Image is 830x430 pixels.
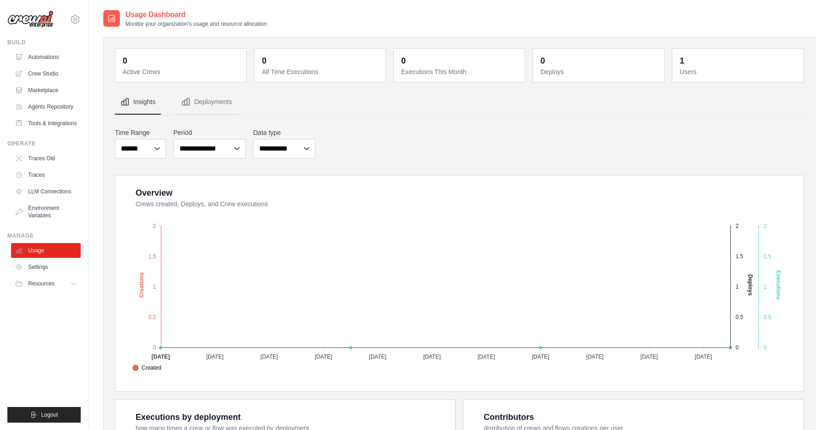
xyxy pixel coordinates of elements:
[151,354,170,360] tspan: [DATE]
[532,354,549,360] tspan: [DATE]
[125,9,267,20] h2: Usage Dashboard
[153,284,156,290] tspan: 1
[11,151,81,166] a: Traces Old
[173,128,246,137] label: Period
[401,54,406,67] div: 0
[261,354,278,360] tspan: [DATE]
[11,116,81,131] a: Tools & Integrations
[478,354,495,360] tspan: [DATE]
[315,354,332,360] tspan: [DATE]
[148,253,156,260] tspan: 1.5
[153,223,156,229] tspan: 2
[11,201,81,223] a: Environment Variables
[206,354,224,360] tspan: [DATE]
[176,90,237,115] button: Deployments
[775,270,782,300] text: Executions
[586,354,604,360] tspan: [DATE]
[115,128,166,137] label: Time Range
[11,184,81,199] a: LLM Connections
[11,99,81,114] a: Agents Repository
[11,83,81,98] a: Marketplace
[132,364,161,372] span: Created
[735,284,739,290] tspan: 1
[125,20,267,28] p: Monitor your organization's usage and resource allocation
[540,54,545,67] div: 0
[695,354,712,360] tspan: [DATE]
[735,253,743,260] tspan: 1.5
[11,66,81,81] a: Crew Studio
[764,314,771,320] tspan: 0.5
[262,67,380,76] dt: All Time Executions
[136,199,792,209] dt: Crews created, Deploys, and Crew executions
[115,90,161,115] button: Insights
[735,314,743,320] tspan: 0.5
[680,67,798,76] dt: Users
[123,67,241,76] dt: Active Crews
[764,344,767,351] tspan: 0
[735,344,739,351] tspan: 0
[401,67,519,76] dt: Executions This Month
[640,354,658,360] tspan: [DATE]
[369,354,386,360] tspan: [DATE]
[764,223,767,229] tspan: 2
[7,232,81,239] div: Manage
[7,140,81,147] div: Operate
[747,274,753,296] text: Deploys
[764,253,771,260] tspan: 1.5
[11,168,81,182] a: Traces
[484,411,534,424] div: Contributors
[123,54,127,67] div: 0
[11,260,81,274] a: Settings
[115,90,804,115] nav: Tabs
[680,54,684,67] div: 1
[11,50,81,64] a: Automations
[423,354,441,360] tspan: [DATE]
[7,39,81,46] div: Build
[735,223,739,229] tspan: 2
[153,344,156,351] tspan: 0
[7,11,53,28] img: Logo
[540,67,658,76] dt: Deploys
[136,411,241,424] div: Executions by deployment
[262,54,267,67] div: 0
[28,280,54,287] span: Resources
[148,314,156,320] tspan: 0.5
[136,186,172,199] div: Overview
[11,276,81,291] button: Resources
[253,128,315,137] label: Data type
[7,407,81,423] button: Logout
[41,411,58,418] span: Logout
[138,272,145,298] text: Creations
[11,243,81,258] a: Usage
[764,284,767,290] tspan: 1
